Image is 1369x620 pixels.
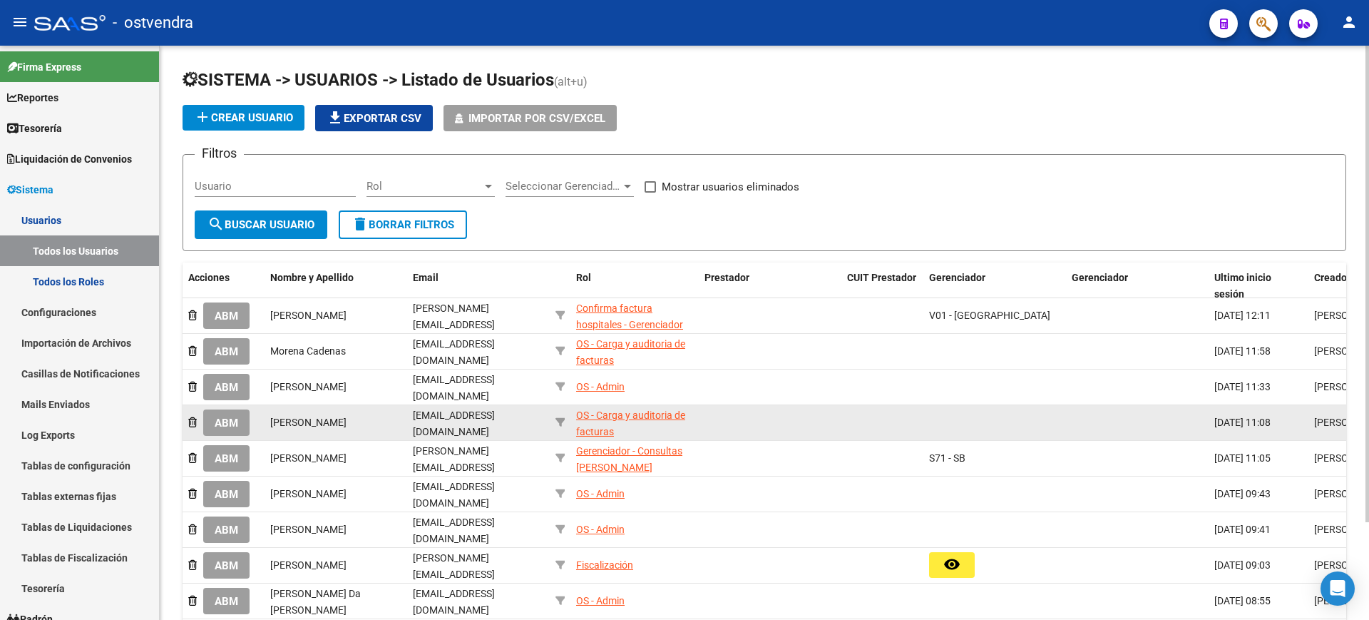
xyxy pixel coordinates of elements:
[1314,272,1364,283] span: Creado por
[413,272,439,283] span: Email
[203,338,250,365] button: ABM
[847,272,916,283] span: CUIT Prestador
[929,310,1050,321] span: V01 - [GEOGRAPHIC_DATA]
[203,588,250,614] button: ABM
[7,151,132,167] span: Liquidación de Convenios
[576,272,591,283] span: Rol
[270,345,346,357] span: Morena Cadenas
[203,481,250,507] button: ABM
[183,263,265,310] datatable-header-cell: Acciones
[215,452,238,465] span: ABM
[215,310,238,322] span: ABM
[1214,272,1271,300] span: Ultimo inicio sesión
[1214,452,1271,464] span: [DATE] 11:05
[270,452,347,464] span: [PERSON_NAME]
[352,218,454,231] span: Borrar Filtros
[203,410,250,436] button: ABM
[554,75,588,88] span: (alt+u)
[270,310,347,321] span: [PERSON_NAME]
[413,552,495,596] span: [PERSON_NAME][EMAIL_ADDRESS][DOMAIN_NAME]
[943,556,960,573] mat-icon: remove_red_eye
[699,263,841,310] datatable-header-cell: Prestador
[7,121,62,136] span: Tesorería
[203,303,250,329] button: ABM
[1072,272,1128,283] span: Gerenciador
[570,263,699,310] datatable-header-cell: Rol
[1214,524,1271,535] span: [DATE] 09:41
[195,143,244,163] h3: Filtros
[413,481,495,509] span: [EMAIL_ADDRESS][DOMAIN_NAME]
[215,595,238,608] span: ABM
[576,336,693,369] div: OS - Carga y auditoria de facturas
[203,374,250,400] button: ABM
[203,445,250,472] button: ABM
[270,588,361,616] span: [PERSON_NAME] Da [PERSON_NAME]
[113,7,193,39] span: - ostvendra
[413,303,495,347] span: [PERSON_NAME][EMAIL_ADDRESS][DOMAIN_NAME]
[203,552,250,579] button: ABM
[506,180,621,193] span: Seleccionar Gerenciador
[7,182,53,198] span: Sistema
[270,381,347,392] span: [PERSON_NAME]
[929,452,965,464] span: S71 - SB
[203,517,250,543] button: ABM
[270,524,347,535] span: [PERSON_NAME]
[215,524,238,537] span: ABM
[662,178,799,195] span: Mostrar usuarios eliminados
[841,263,923,310] datatable-header-cell: CUIT Prestador
[327,109,344,126] mat-icon: file_download
[11,14,29,31] mat-icon: menu
[576,557,633,574] div: Fiscalización
[443,105,617,131] button: Importar por CSV/Excel
[194,111,293,124] span: Crear Usuario
[183,70,554,90] span: SISTEMA -> USUARIOS -> Listado de Usuarios
[315,105,433,131] button: Exportar CSV
[1214,417,1271,428] span: [DATE] 11:08
[576,443,693,476] div: Gerenciador - Consultas [PERSON_NAME]
[366,180,482,193] span: Rol
[1214,488,1271,499] span: [DATE] 09:43
[576,300,693,333] div: Confirma factura hospitales - Gerenciador
[339,210,467,239] button: Borrar Filtros
[1209,263,1308,310] datatable-header-cell: Ultimo inicio sesión
[183,105,304,131] button: Crear Usuario
[1340,14,1358,31] mat-icon: person
[929,272,985,283] span: Gerenciador
[215,345,238,358] span: ABM
[413,410,495,437] span: [EMAIL_ADDRESS][DOMAIN_NAME]
[704,272,749,283] span: Prestador
[270,272,354,283] span: Nombre y Apellido
[1214,559,1271,571] span: [DATE] 09:03
[194,108,211,126] mat-icon: add
[215,488,238,501] span: ABM
[1066,263,1209,310] datatable-header-cell: Gerenciador
[215,381,238,394] span: ABM
[215,417,238,430] span: ABM
[1214,381,1271,392] span: [DATE] 11:33
[270,488,347,499] span: [PERSON_NAME]
[923,263,1066,310] datatable-header-cell: Gerenciador
[1214,345,1271,357] span: [DATE] 11:58
[1214,595,1271,606] span: [DATE] 08:55
[270,559,347,571] span: [PERSON_NAME]
[1321,571,1355,606] div: Open Intercom Messenger
[7,59,81,75] span: Firma Express
[195,210,327,239] button: Buscar Usuario
[576,407,693,440] div: OS - Carga y auditoria de facturas
[576,486,625,502] div: OS - Admin
[407,263,550,310] datatable-header-cell: Email
[413,374,495,402] span: [EMAIL_ADDRESS][DOMAIN_NAME]
[576,522,625,538] div: OS - Admin
[1214,310,1271,321] span: [DATE] 12:11
[413,588,495,616] span: [EMAIL_ADDRESS][DOMAIN_NAME]
[576,379,625,395] div: OS - Admin
[265,263,407,310] datatable-header-cell: Nombre y Apellido
[188,272,230,283] span: Acciones
[327,112,421,125] span: Exportar CSV
[352,215,369,233] mat-icon: delete
[413,445,495,505] span: [PERSON_NAME][EMAIL_ADDRESS][PERSON_NAME][DOMAIN_NAME]
[270,417,347,428] span: [PERSON_NAME]
[207,218,314,231] span: Buscar Usuario
[576,593,625,609] div: OS - Admin
[215,559,238,572] span: ABM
